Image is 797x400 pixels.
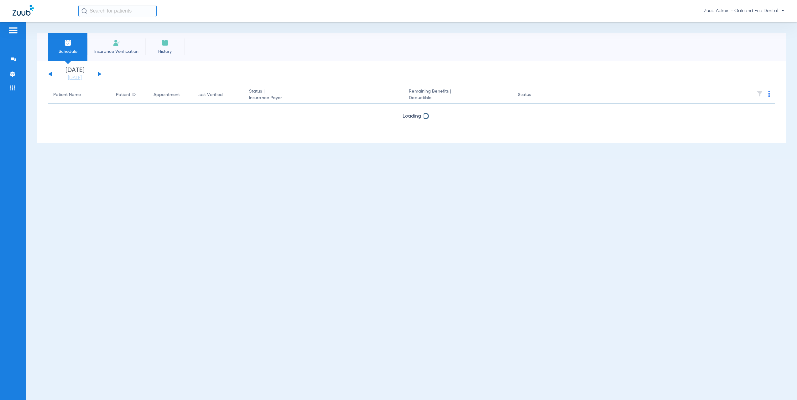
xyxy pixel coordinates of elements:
[116,92,136,98] div: Patient ID
[154,92,180,98] div: Appointment
[757,91,763,97] img: filter.svg
[161,39,169,47] img: History
[403,114,421,119] span: Loading
[197,92,239,98] div: Last Verified
[113,39,120,47] img: Manual Insurance Verification
[92,48,141,55] span: Insurance Verification
[78,5,157,17] input: Search for patients
[56,67,94,81] li: [DATE]
[150,48,180,55] span: History
[56,75,94,81] a: [DATE]
[154,92,187,98] div: Appointment
[53,92,81,98] div: Patient Name
[768,91,770,97] img: group-dot-blue.svg
[81,8,87,14] img: Search Icon
[513,86,555,104] th: Status
[249,95,399,101] span: Insurance Payer
[409,95,508,101] span: Deductible
[64,39,72,47] img: Schedule
[116,92,143,98] div: Patient ID
[53,48,83,55] span: Schedule
[13,5,34,16] img: Zuub Logo
[53,92,106,98] div: Patient Name
[244,86,404,104] th: Status |
[8,27,18,34] img: hamburger-icon
[404,86,513,104] th: Remaining Benefits |
[704,8,784,14] span: Zuub Admin - Oakland Eco Dental
[197,92,223,98] div: Last Verified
